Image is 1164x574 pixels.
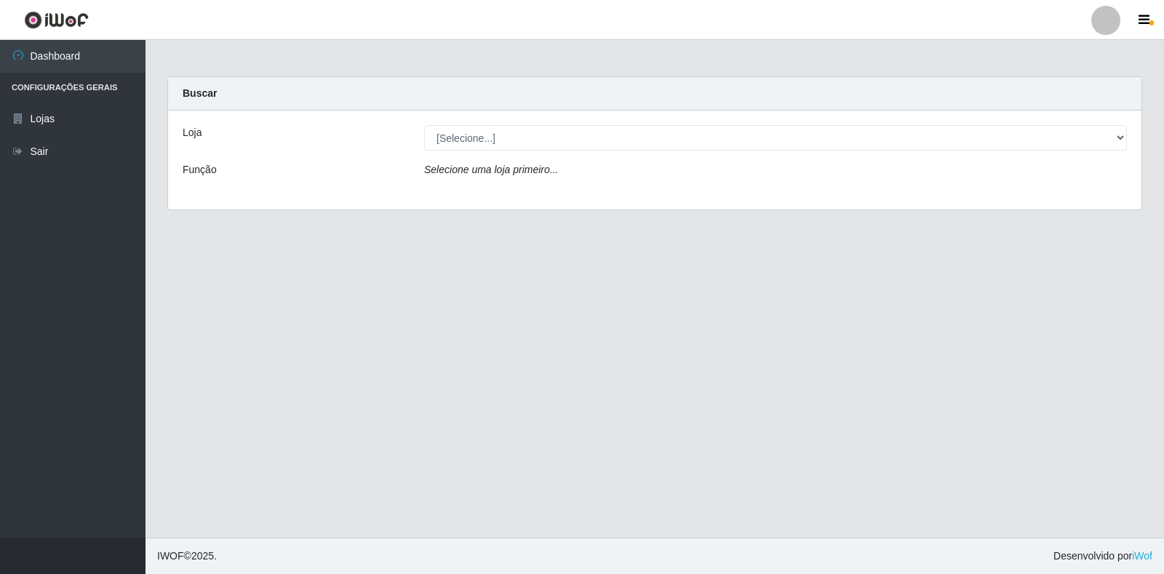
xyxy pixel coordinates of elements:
label: Função [183,162,217,178]
a: iWof [1132,550,1152,562]
span: IWOF [157,550,184,562]
img: CoreUI Logo [24,11,89,29]
strong: Buscar [183,87,217,99]
span: © 2025 . [157,549,217,564]
span: Desenvolvido por [1053,549,1152,564]
i: Selecione uma loja primeiro... [424,164,558,175]
label: Loja [183,125,202,140]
